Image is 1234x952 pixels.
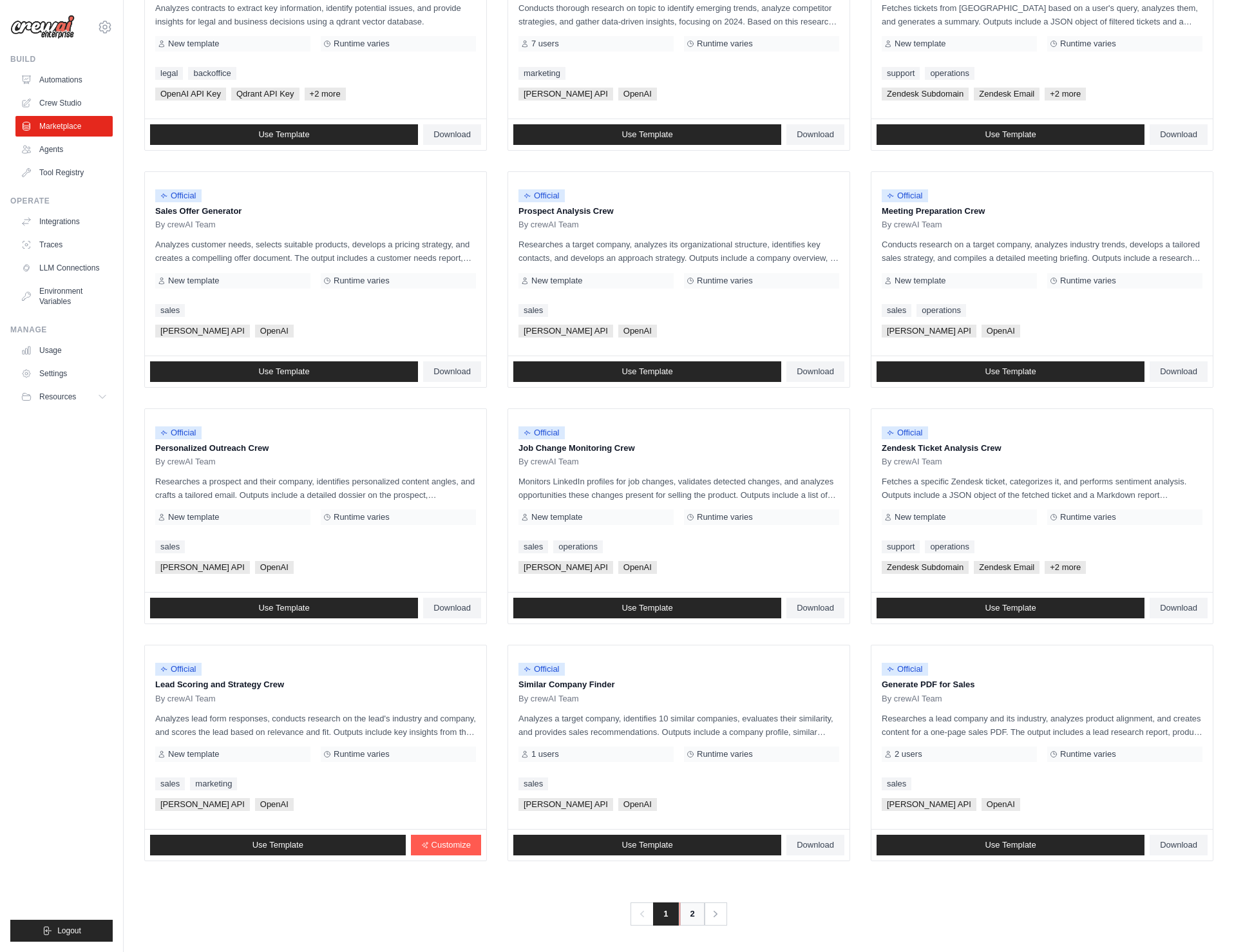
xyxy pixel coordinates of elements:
[334,276,390,286] span: Runtime varies
[882,442,1202,455] p: Zendesk Ticket Analysis Crew
[305,88,346,100] span: +2 more
[786,598,844,618] a: Download
[155,426,202,439] span: Official
[985,603,1036,613] span: Use Template
[882,475,1202,502] p: Fetches a specific Zendesk ticket, categorizes it, and performs sentiment analysis. Outputs inclu...
[155,694,216,704] span: By crewAI Team
[518,88,613,100] span: [PERSON_NAME] API
[1150,598,1208,618] a: Download
[258,129,309,140] span: Use Template
[155,457,216,467] span: By crewAI Team
[513,835,781,855] a: Use Template
[985,840,1036,850] span: Use Template
[882,426,928,439] span: Official
[882,694,942,704] span: By crewAI Team
[513,361,781,382] a: Use Template
[1060,749,1116,759] span: Runtime varies
[882,712,1202,739] p: Researches a lead company and its industry, analyzes product alignment, and creates content for a...
[531,39,559,49] span: 7 users
[334,749,390,759] span: Runtime varies
[518,663,565,676] span: Official
[518,189,565,202] span: Official
[155,88,226,100] span: OpenAI API Key
[518,540,548,553] a: sales
[1150,361,1208,382] a: Download
[258,603,309,613] span: Use Template
[155,712,476,739] p: Analyzes lead form responses, conducts research on the lead's industry and company, and scores th...
[39,392,76,402] span: Resources
[797,603,834,613] span: Download
[877,598,1144,618] a: Use Template
[877,361,1144,382] a: Use Template
[679,902,705,926] a: 2
[882,325,976,338] span: [PERSON_NAME] API
[622,840,672,850] span: Use Template
[168,512,219,522] span: New template
[155,238,476,265] p: Analyzes customer needs, selects suitable products, develops a pricing strategy, and creates a co...
[155,189,202,202] span: Official
[15,93,113,113] a: Crew Studio
[985,367,1036,377] span: Use Template
[895,512,945,522] span: New template
[985,129,1036,140] span: Use Template
[1060,39,1116,49] span: Runtime varies
[925,67,974,80] a: operations
[553,540,603,553] a: operations
[518,67,565,80] a: marketing
[15,116,113,137] a: Marketplace
[518,426,565,439] span: Official
[258,367,309,377] span: Use Template
[15,258,113,278] a: LLM Connections
[15,363,113,384] a: Settings
[155,1,476,28] p: Analyzes contracts to extract key information, identify potential issues, and provide insights fo...
[255,325,294,338] span: OpenAI
[433,367,471,377] span: Download
[618,798,657,811] span: OpenAI
[982,325,1020,338] span: OpenAI
[155,220,216,230] span: By crewAI Team
[57,926,81,936] span: Logout
[797,129,834,140] span: Download
[882,561,969,574] span: Zendesk Subdomain
[10,920,113,942] button: Logout
[255,798,294,811] span: OpenAI
[882,663,928,676] span: Official
[786,124,844,145] a: Download
[974,561,1039,574] span: Zendesk Email
[155,540,185,553] a: sales
[518,798,613,811] span: [PERSON_NAME] API
[155,663,202,676] span: Official
[1060,276,1116,286] span: Runtime varies
[882,189,928,202] span: Official
[518,678,839,691] p: Similar Company Finder
[797,367,834,377] span: Download
[518,712,839,739] p: Analyzes a target company, identifies 10 similar companies, evaluates their similarity, and provi...
[1160,367,1197,377] span: Download
[882,67,920,80] a: support
[518,325,613,338] span: [PERSON_NAME] API
[231,88,299,100] span: Qdrant API Key
[15,340,113,361] a: Usage
[631,902,726,926] nav: Pagination
[513,124,781,145] a: Use Template
[15,139,113,160] a: Agents
[1045,88,1086,100] span: +2 more
[334,512,390,522] span: Runtime varies
[433,129,471,140] span: Download
[1160,840,1197,850] span: Download
[882,798,976,811] span: [PERSON_NAME] API
[518,457,579,467] span: By crewAI Team
[1045,561,1086,574] span: +2 more
[15,234,113,255] a: Traces
[188,67,236,80] a: backoffice
[150,124,418,145] a: Use Template
[622,603,672,613] span: Use Template
[150,598,418,618] a: Use Template
[423,124,481,145] a: Download
[433,603,471,613] span: Download
[10,196,113,206] div: Operate
[518,442,839,455] p: Job Change Monitoring Crew
[155,777,185,790] a: sales
[15,281,113,312] a: Environment Variables
[618,561,657,574] span: OpenAI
